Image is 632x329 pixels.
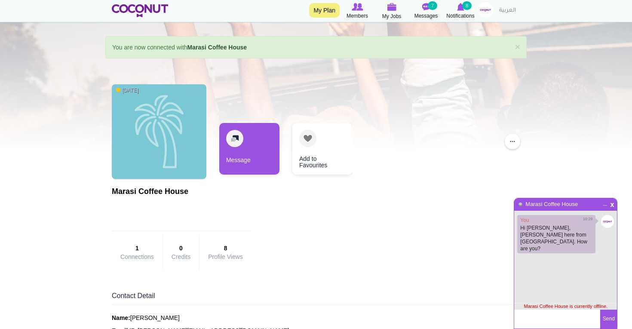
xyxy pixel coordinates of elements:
[443,2,478,20] a: Notifications Notifications 8
[601,215,614,228] img: coconut%20logo.png
[112,4,168,17] img: Home
[219,123,279,175] a: Message
[112,188,252,196] h1: Marasi Coffee House
[352,3,363,11] img: Browse Members
[309,3,340,18] a: My Plan
[208,244,243,252] strong: 8
[112,291,520,305] div: Contact Detail
[112,314,130,321] b: Name:
[514,303,617,310] div: Marasi Coffee House is currently offline.
[382,12,402,21] span: My Jobs
[208,244,243,260] a: 8Profile Views
[505,134,520,149] button: ...
[387,3,396,11] img: My Jobs
[414,12,438,20] span: Messages
[525,201,578,207] a: Marasi Coffee House
[374,2,409,21] a: My Jobs My Jobs
[520,217,529,223] a: You
[495,2,520,19] a: العربية
[340,2,374,20] a: Browse Members Members
[428,1,437,10] small: 7
[409,2,443,20] a: Messages Messages 7
[457,3,464,11] img: Notifications
[608,200,616,207] span: Close
[515,42,520,51] a: ×
[286,123,346,179] div: 2 / 2
[219,123,279,179] div: 1 / 2
[116,87,138,94] span: [DATE]
[292,123,353,175] a: Add to Favourites
[446,12,474,20] span: Notifications
[583,216,593,222] span: 10:29
[422,3,430,11] img: Messages
[601,200,609,205] span: Minimize
[520,224,592,252] p: Hi [PERSON_NAME], [PERSON_NAME] here from [GEOGRAPHIC_DATA]. How are you?
[120,244,154,260] a: 1Connections
[172,244,190,252] strong: 0
[112,314,520,322] p: [PERSON_NAME]
[600,310,617,329] button: Send
[347,12,368,20] span: Members
[462,1,472,10] small: 8
[120,244,154,252] strong: 1
[172,244,190,260] a: 0Credits
[105,36,527,58] div: You are now connected with
[187,44,247,51] a: Marasi Coffee House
